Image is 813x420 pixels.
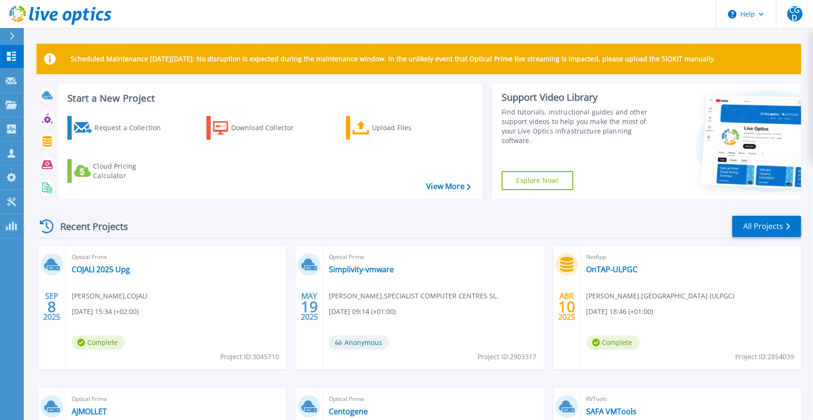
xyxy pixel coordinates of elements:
[587,291,735,301] span: [PERSON_NAME] , [GEOGRAPHIC_DATA] (ULPGC)
[426,182,470,191] a: View More
[231,118,307,137] div: Download Collector
[372,118,448,137] div: Upload Files
[47,303,56,311] span: 8
[72,252,280,262] span: Optical Prime
[735,352,794,362] span: Project ID: 2854039
[43,289,61,324] div: SEP 2025
[72,291,148,301] span: [PERSON_NAME] , COJALI
[502,107,658,145] div: Find tutorials, instructional guides and other support videos to help you make the most of your L...
[587,335,640,350] span: Complete
[329,407,368,416] a: Centogene
[94,118,170,137] div: Request a Collection
[502,91,658,104] div: Support Video Library
[72,265,130,274] a: COJALI 2025 Upg
[72,335,125,350] span: Complete
[329,252,538,262] span: Optical Prime
[67,159,173,183] a: Cloud Pricing Calculator
[72,394,280,404] span: Optical Prime
[329,394,538,404] span: Optical Prime
[206,116,312,140] a: Download Collector
[71,55,716,63] p: Scheduled Maintenance [DATE][DATE]: No disruption is expected during the maintenance window. In t...
[787,6,803,21] span: CGD
[301,303,318,311] span: 19
[587,252,795,262] span: NetApp
[67,93,470,104] h3: Start a New Project
[587,394,795,404] span: RVTools
[587,306,654,317] span: [DATE] 18:46 (+01:00)
[220,352,279,362] span: Project ID: 3045710
[67,116,173,140] a: Request a Collection
[329,335,389,350] span: Anonymous
[72,407,107,416] a: AJMOLLET
[558,303,575,311] span: 10
[72,306,139,317] span: [DATE] 15:34 (+02:00)
[346,116,452,140] a: Upload Files
[502,171,574,190] a: Explore Now!
[587,407,637,416] a: SAFA VMTools
[329,265,394,274] a: Simplivity-vmware
[478,352,537,362] span: Project ID: 2903317
[587,265,638,274] a: OnTAP-ULPGC
[732,216,801,237] a: All Projects
[558,289,576,324] div: ABR 2025
[329,306,396,317] span: [DATE] 09:14 (+01:00)
[300,289,318,324] div: MAY 2025
[329,291,498,301] span: [PERSON_NAME] , SPECIALIST COMPUTER CENTRES SL.
[37,215,141,238] div: Recent Projects
[93,162,169,181] div: Cloud Pricing Calculator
